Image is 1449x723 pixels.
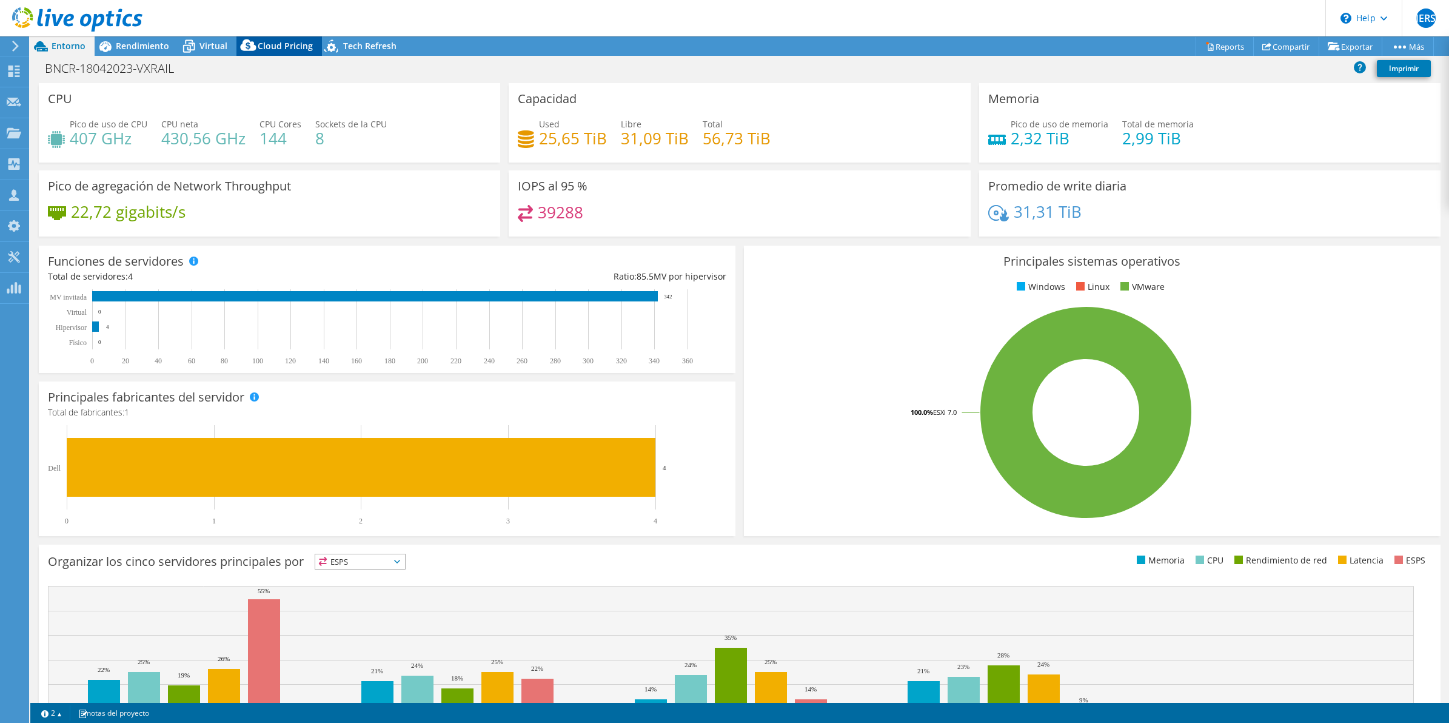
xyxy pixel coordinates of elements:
[654,517,657,525] text: 4
[663,464,666,471] text: 4
[518,180,587,193] h3: IOPS al 95 %
[1079,696,1088,704] text: 9%
[491,658,503,665] text: 25%
[188,357,195,365] text: 60
[517,357,527,365] text: 260
[285,357,296,365] text: 120
[1382,37,1434,56] a: Más
[138,658,150,665] text: 25%
[359,517,363,525] text: 2
[69,338,87,347] tspan: Físico
[1231,554,1327,567] li: Rendimiento de red
[1122,132,1194,145] h4: 2,99 TiB
[484,357,495,365] text: 240
[106,324,109,330] text: 4
[71,205,186,218] h4: 22,72 gigabits/s
[682,357,693,365] text: 360
[128,271,133,282] span: 4
[997,651,1009,659] text: 28%
[621,118,641,130] span: Libre
[988,92,1039,106] h3: Memoria
[649,357,660,365] text: 340
[664,294,672,300] text: 342
[351,357,362,365] text: 160
[1340,13,1351,24] svg: \n
[1117,280,1165,294] li: VMware
[1014,280,1065,294] li: Windows
[98,666,110,673] text: 22%
[252,357,263,365] text: 100
[957,663,969,670] text: 23%
[538,206,583,219] h4: 39288
[753,255,1431,268] h3: Principales sistemas operativos
[258,587,270,594] text: 55%
[70,705,158,721] a: notas del proyecto
[724,634,737,641] text: 35%
[67,308,87,317] text: Virtual
[212,517,216,525] text: 1
[124,406,129,418] span: 1
[1377,60,1431,77] a: Imprimir
[315,132,387,145] h4: 8
[155,357,162,365] text: 40
[161,118,198,130] span: CPU neta
[259,132,301,145] h4: 144
[48,180,291,193] h3: Pico de agregación de Network Throughput
[765,658,777,665] text: 25%
[411,662,423,669] text: 24%
[33,705,70,721] a: 2
[616,357,627,365] text: 320
[539,132,607,145] h4: 25,65 TiB
[1391,554,1425,567] li: ESPS
[703,118,723,130] span: Total
[1073,280,1109,294] li: Linux
[1335,554,1384,567] li: Latencia
[122,357,129,365] text: 20
[48,391,244,404] h3: Principales fabricantes del servidor
[531,665,543,672] text: 22%
[221,357,228,365] text: 80
[1014,205,1082,218] h4: 31,31 TiB
[50,293,87,301] text: MV invitada
[1319,37,1382,56] a: Exportar
[1011,118,1108,130] span: Pico de uso de memoria
[315,554,405,569] span: ESPS
[116,40,169,52] span: Rendimiento
[65,517,69,525] text: 0
[805,685,817,693] text: 14%
[56,323,87,332] text: Hipervisor
[1253,37,1319,56] a: Compartir
[39,62,193,75] h1: BNCR-18042023-VXRAIL
[258,40,313,52] span: Cloud Pricing
[506,517,510,525] text: 3
[98,309,101,315] text: 0
[450,357,461,365] text: 220
[911,408,933,417] tspan: 100.0%
[384,357,395,365] text: 180
[178,671,190,679] text: 19%
[1122,118,1194,130] span: Total de memoria
[1193,554,1223,567] li: CPU
[988,180,1126,193] h3: Promedio de write diaria
[387,270,726,283] div: Ratio: MV por hipervisor
[371,667,383,674] text: 21%
[315,118,387,130] span: Sockets de la CPU
[48,406,726,419] h4: Total de fabricantes:
[98,339,101,345] text: 0
[199,40,227,52] span: Virtual
[52,40,85,52] span: Entorno
[343,40,397,52] span: Tech Refresh
[1196,37,1254,56] a: Reports
[637,271,654,282] span: 85.5
[621,132,689,145] h4: 31,09 TiB
[48,270,387,283] div: Total de servidores:
[1416,8,1436,28] span: JERS
[644,685,657,693] text: 14%
[451,674,463,682] text: 18%
[518,92,577,106] h3: Capacidad
[583,357,594,365] text: 300
[933,408,957,417] tspan: ESXi 7.0
[48,464,61,472] text: Dell
[1134,554,1185,567] li: Memoria
[550,357,561,365] text: 280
